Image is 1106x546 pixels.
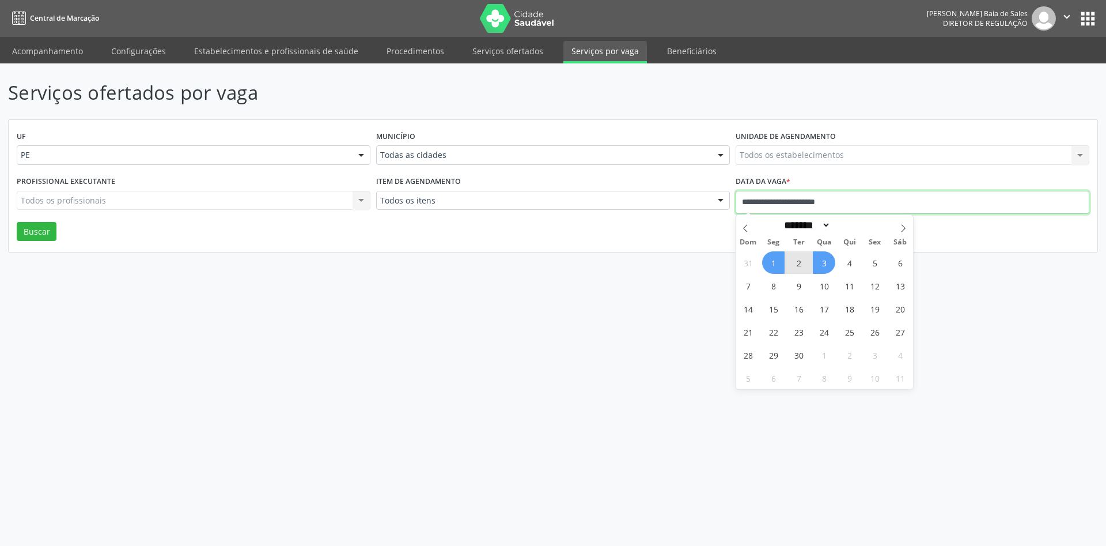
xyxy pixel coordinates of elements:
[762,344,785,366] span: Setembro 29, 2025
[888,239,913,246] span: Sáb
[186,41,366,61] a: Estabelecimentos e profissionais de saúde
[736,128,836,146] label: Unidade de agendamento
[762,367,785,389] span: Outubro 6, 2025
[103,41,174,61] a: Configurações
[813,251,835,274] span: Setembro 3, 2025
[838,367,861,389] span: Outubro 9, 2025
[863,344,886,366] span: Outubro 3, 2025
[786,239,812,246] span: Ter
[787,367,810,389] span: Outubro 7, 2025
[813,274,835,297] span: Setembro 10, 2025
[813,298,835,320] span: Setembro 17, 2025
[837,239,862,246] span: Qui
[862,239,888,246] span: Sex
[380,149,706,161] span: Todas as cidades
[8,78,771,107] p: Serviços ofertados por vaga
[838,321,861,343] span: Setembro 25, 2025
[21,149,347,161] span: PE
[762,321,785,343] span: Setembro 22, 2025
[17,222,56,242] button: Buscar
[1032,6,1056,31] img: img
[812,239,837,246] span: Qua
[1056,6,1078,31] button: 
[378,41,452,61] a: Procedimentos
[838,251,861,274] span: Setembro 4, 2025
[737,367,759,389] span: Outubro 5, 2025
[838,298,861,320] span: Setembro 18, 2025
[737,251,759,274] span: Agosto 31, 2025
[4,41,91,61] a: Acompanhamento
[17,173,115,191] label: Profissional executante
[464,41,551,61] a: Serviços ofertados
[1060,10,1073,23] i: 
[863,251,886,274] span: Setembro 5, 2025
[838,344,861,366] span: Outubro 2, 2025
[889,298,911,320] span: Setembro 20, 2025
[380,195,706,206] span: Todos os itens
[17,128,26,146] label: UF
[889,251,911,274] span: Setembro 6, 2025
[863,367,886,389] span: Outubro 10, 2025
[376,128,415,146] label: Município
[737,344,759,366] span: Setembro 28, 2025
[863,298,886,320] span: Setembro 19, 2025
[787,344,810,366] span: Setembro 30, 2025
[762,274,785,297] span: Setembro 8, 2025
[889,274,911,297] span: Setembro 13, 2025
[376,173,461,191] label: Item de agendamento
[761,239,786,246] span: Seg
[813,321,835,343] span: Setembro 24, 2025
[737,298,759,320] span: Setembro 14, 2025
[8,9,99,28] a: Central de Marcação
[889,321,911,343] span: Setembro 27, 2025
[659,41,725,61] a: Beneficiários
[563,41,647,63] a: Serviços por vaga
[787,298,810,320] span: Setembro 16, 2025
[787,321,810,343] span: Setembro 23, 2025
[736,239,761,246] span: Dom
[1078,9,1098,29] button: apps
[813,367,835,389] span: Outubro 8, 2025
[863,274,886,297] span: Setembro 12, 2025
[831,219,869,231] input: Year
[889,367,911,389] span: Outubro 11, 2025
[737,274,759,297] span: Setembro 7, 2025
[736,173,790,191] label: Data da vaga
[813,344,835,366] span: Outubro 1, 2025
[762,251,785,274] span: Setembro 1, 2025
[737,321,759,343] span: Setembro 21, 2025
[780,219,831,231] select: Month
[838,274,861,297] span: Setembro 11, 2025
[762,298,785,320] span: Setembro 15, 2025
[787,274,810,297] span: Setembro 9, 2025
[30,13,99,23] span: Central de Marcação
[863,321,886,343] span: Setembro 26, 2025
[787,251,810,274] span: Setembro 2, 2025
[943,18,1028,28] span: Diretor de regulação
[889,344,911,366] span: Outubro 4, 2025
[927,9,1028,18] div: [PERSON_NAME] Baia de Sales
